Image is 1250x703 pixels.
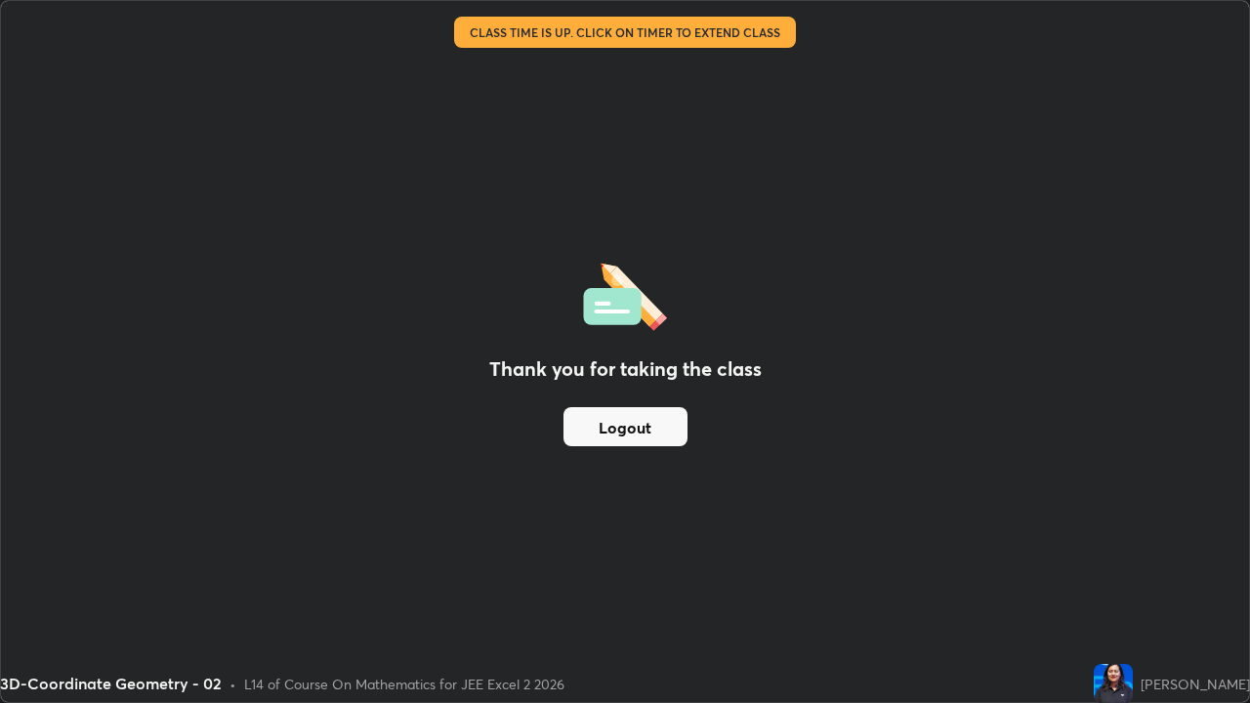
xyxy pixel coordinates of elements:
[1141,674,1250,694] div: [PERSON_NAME]
[229,674,236,694] div: •
[1094,664,1133,703] img: 4b638fcb64b94195b819c4963410e12e.jpg
[244,674,564,694] div: L14 of Course On Mathematics for JEE Excel 2 2026
[583,257,667,331] img: offlineFeedback.1438e8b3.svg
[563,407,687,446] button: Logout
[489,354,762,384] h2: Thank you for taking the class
